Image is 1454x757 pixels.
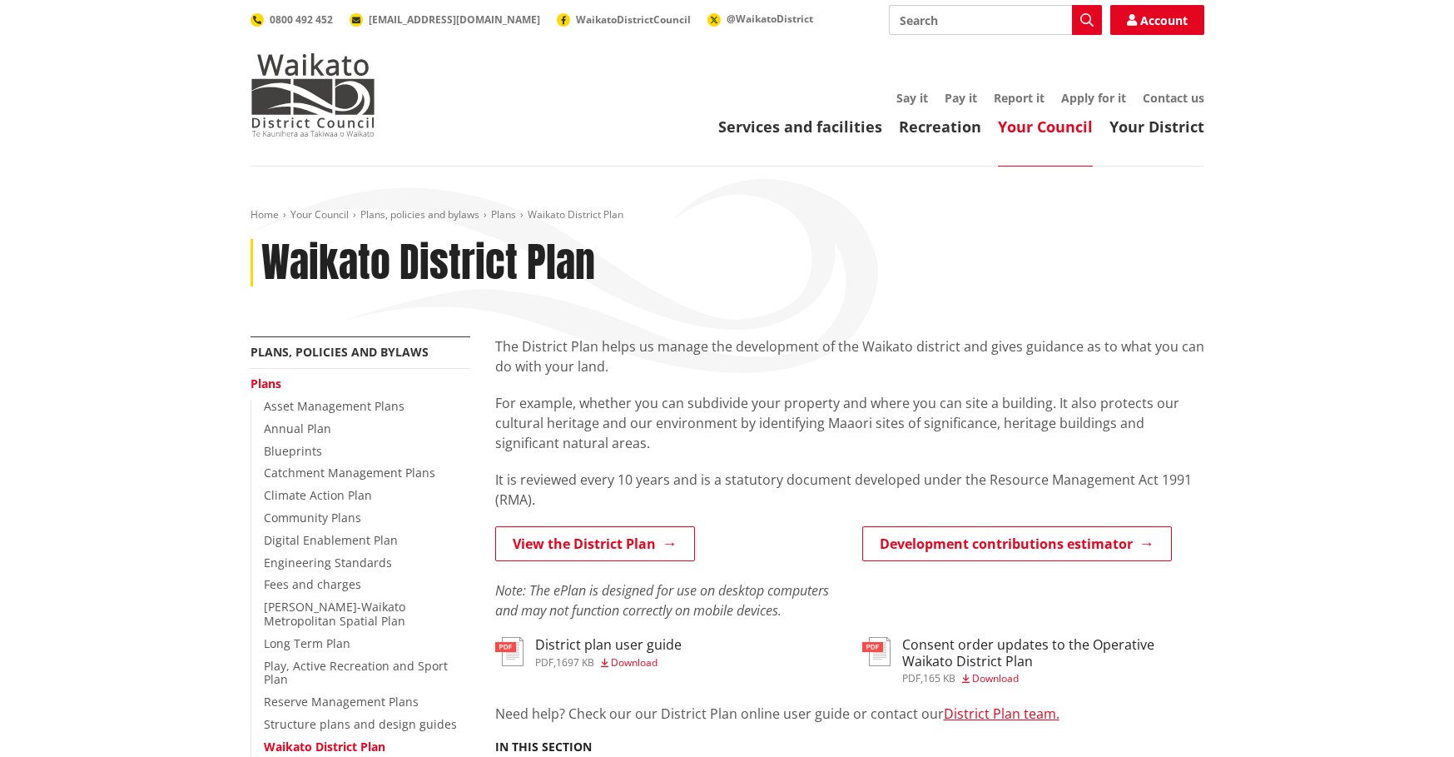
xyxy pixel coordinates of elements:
[495,637,682,667] a: District plan user guide pdf,1697 KB Download
[251,53,375,137] img: Waikato District Council - Te Kaunihera aa Takiwaa o Waikato
[902,671,921,685] span: pdf
[491,207,516,222] a: Plans
[264,694,419,710] a: Reserve Management Plans
[495,704,1204,724] p: Need help? Check our our District Plan online user guide or contact our
[862,637,891,666] img: document-pdf.svg
[972,671,1019,685] span: Download
[535,655,553,670] span: pdf
[923,671,955,685] span: 165 KB
[264,398,404,414] a: Asset Management Plans
[899,117,981,137] a: Recreation
[707,12,813,26] a: @WaikatoDistrict
[264,739,385,755] a: Waikato District Plan
[727,12,813,26] span: @WaikatoDistrict
[264,465,435,481] a: Catchment Management Plans
[264,510,361,525] a: Community Plans
[290,207,349,222] a: Your Council
[369,12,540,27] span: [EMAIL_ADDRESS][DOMAIN_NAME]
[495,336,1204,376] p: The District Plan helps us manage the development of the Waikato district and gives guidance as t...
[251,208,1204,222] nav: breadcrumb
[998,117,1093,137] a: Your Council
[264,487,372,503] a: Climate Action Plan
[495,581,829,620] em: Note: The ePlan is designed for use on desktop computers and may not function correctly on mobile...
[576,12,691,27] span: WaikatoDistrictCouncil
[994,90,1045,106] a: Report it
[862,637,1204,683] a: Consent order updates to the Operative Waikato District Plan pdf,165 KB Download
[902,674,1204,684] div: ,
[944,705,1059,723] a: District Plan team.
[495,637,524,666] img: document-pdf.svg
[1143,90,1204,106] a: Contact us
[360,207,479,222] a: Plans, policies and bylaws
[528,207,623,222] span: Waikato District Plan
[535,637,682,653] h3: District plan user guide
[495,740,592,755] h5: In this section
[251,12,333,27] a: 0800 492 452
[264,716,457,732] a: Structure plans and design guides
[251,376,281,391] a: Plans
[251,207,279,222] a: Home
[896,90,928,106] a: Say it
[264,599,405,629] a: [PERSON_NAME]-Waikato Metropolitan Spatial Plan
[1110,5,1204,35] a: Account
[264,421,331,436] a: Annual Plan
[862,526,1172,561] a: Development contributions estimator
[495,470,1204,510] p: It is reviewed every 10 years and is a statutory document developed under the Resource Management...
[1109,117,1204,137] a: Your District
[264,532,398,548] a: Digital Enablement Plan
[350,12,540,27] a: [EMAIL_ADDRESS][DOMAIN_NAME]
[261,239,595,287] h1: Waikato District Plan
[945,90,977,106] a: Pay it
[611,655,658,670] span: Download
[264,576,361,592] a: Fees and charges
[270,12,333,27] span: 0800 492 452
[495,393,1204,453] p: For example, whether you can subdivide your property and where you can site a building. It also p...
[889,5,1102,35] input: Search input
[556,655,594,670] span: 1697 KB
[1061,90,1126,106] a: Apply for it
[495,526,695,561] a: View the District Plan
[264,555,392,570] a: Engineering Standards
[902,637,1204,669] h3: Consent order updates to the Operative Waikato District Plan
[557,12,691,27] a: WaikatoDistrictCouncil
[535,658,682,668] div: ,
[718,117,882,137] a: Services and facilities
[264,443,322,459] a: Blueprints
[264,658,448,688] a: Play, Active Recreation and Sport Plan
[251,344,429,360] a: Plans, policies and bylaws
[264,635,350,651] a: Long Term Plan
